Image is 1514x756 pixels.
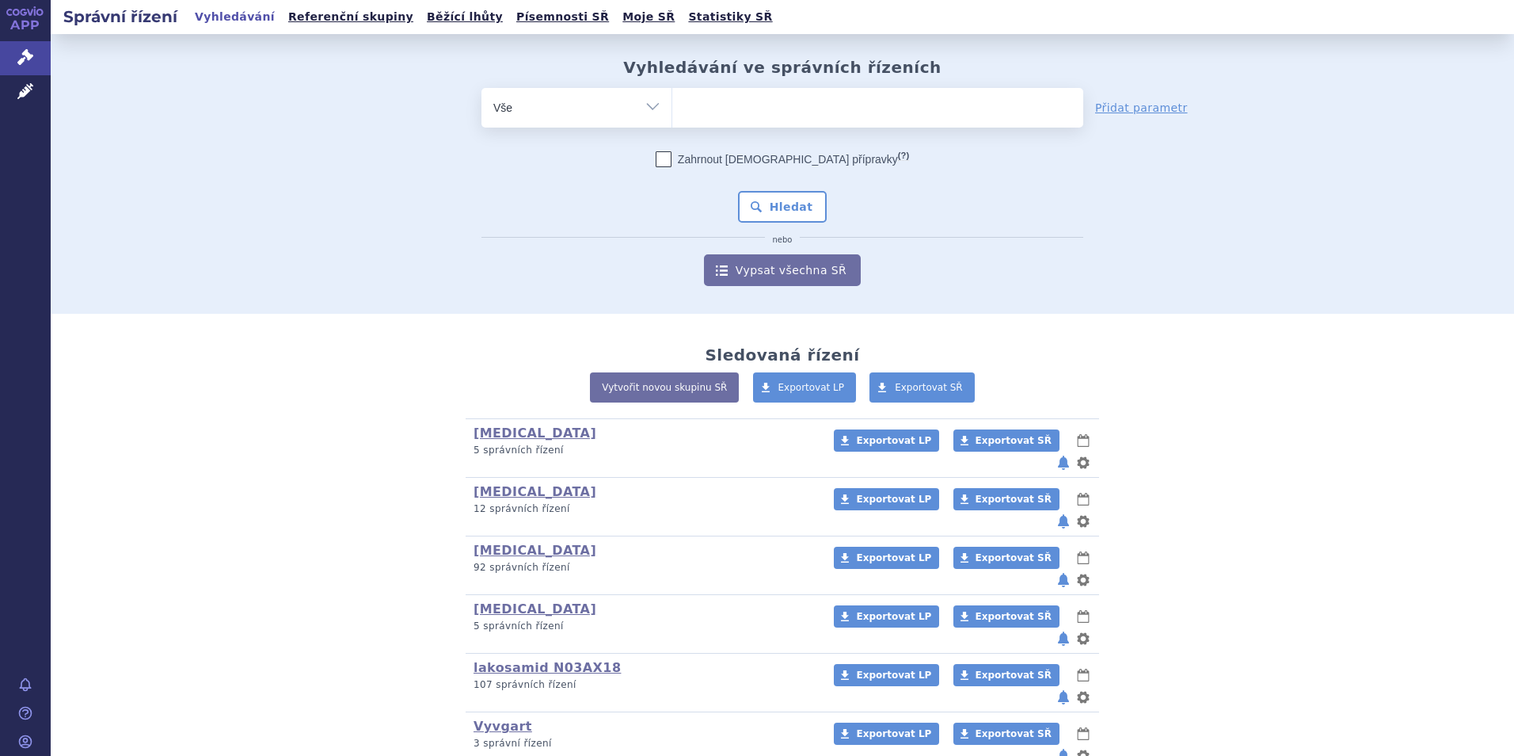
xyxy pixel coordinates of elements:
[953,664,1059,686] a: Exportovat SŘ
[1075,571,1091,590] button: nastavení
[474,719,532,734] a: Vyvgart
[856,494,931,505] span: Exportovat LP
[656,151,909,167] label: Zahrnout [DEMOGRAPHIC_DATA] přípravky
[1075,688,1091,707] button: nastavení
[705,346,859,365] h2: Sledovaná řízení
[1075,629,1091,648] button: nastavení
[474,426,596,441] a: [MEDICAL_DATA]
[778,382,845,393] span: Exportovat LP
[953,547,1059,569] a: Exportovat SŘ
[976,435,1052,446] span: Exportovat SŘ
[51,6,190,28] h2: Správní řízení
[953,605,1059,628] a: Exportovat SŘ
[618,6,679,28] a: Moje SŘ
[1056,688,1071,707] button: notifikace
[474,601,596,617] a: [MEDICAL_DATA]
[753,372,857,403] a: Exportovat LP
[474,543,596,558] a: [MEDICAL_DATA]
[834,723,939,745] a: Exportovat LP
[976,611,1052,622] span: Exportovat SŘ
[976,552,1052,563] span: Exportovat SŘ
[474,660,621,675] a: lakosamid N03AX18
[1095,100,1188,116] a: Přidat parametr
[1075,453,1091,472] button: nastavení
[623,58,941,77] h2: Vyhledávání ve správních řízeních
[422,6,508,28] a: Běžící lhůty
[1056,512,1071,531] button: notifikace
[834,547,939,569] a: Exportovat LP
[895,382,963,393] span: Exportovat SŘ
[474,620,813,633] p: 5 správních řízení
[976,728,1052,739] span: Exportovat SŘ
[834,430,939,452] a: Exportovat LP
[590,372,739,403] a: Vytvořit novou skupinu SŘ
[953,488,1059,510] a: Exportovat SŘ
[1056,571,1071,590] button: notifikace
[856,728,931,739] span: Exportovat LP
[953,723,1059,745] a: Exportovat SŘ
[898,151,909,161] abbr: (?)
[869,372,975,403] a: Exportovat SŘ
[1075,666,1091,685] button: lhůty
[474,444,813,457] p: 5 správních řízení
[283,6,418,28] a: Referenční skupiny
[1075,431,1091,450] button: lhůty
[856,670,931,681] span: Exportovat LP
[856,552,931,563] span: Exportovat LP
[738,191,827,223] button: Hledat
[1075,548,1091,567] button: lhůty
[474,678,813,692] p: 107 správních řízení
[834,605,939,628] a: Exportovat LP
[683,6,777,28] a: Statistiky SŘ
[474,561,813,575] p: 92 správních řízení
[474,737,813,750] p: 3 správní řízení
[1056,629,1071,648] button: notifikace
[474,484,596,499] a: [MEDICAL_DATA]
[1056,453,1071,472] button: notifikace
[474,502,813,516] p: 12 správních řízení
[1075,490,1091,509] button: lhůty
[512,6,614,28] a: Písemnosti SŘ
[704,254,861,286] a: Vypsat všechna SŘ
[976,494,1052,505] span: Exportovat SŘ
[976,670,1052,681] span: Exportovat SŘ
[856,435,931,446] span: Exportovat LP
[1075,607,1091,626] button: lhůty
[190,6,280,28] a: Vyhledávání
[1075,724,1091,743] button: lhůty
[834,664,939,686] a: Exportovat LP
[834,488,939,510] a: Exportovat LP
[856,611,931,622] span: Exportovat LP
[953,430,1059,452] a: Exportovat SŘ
[1075,512,1091,531] button: nastavení
[765,235,801,245] i: nebo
